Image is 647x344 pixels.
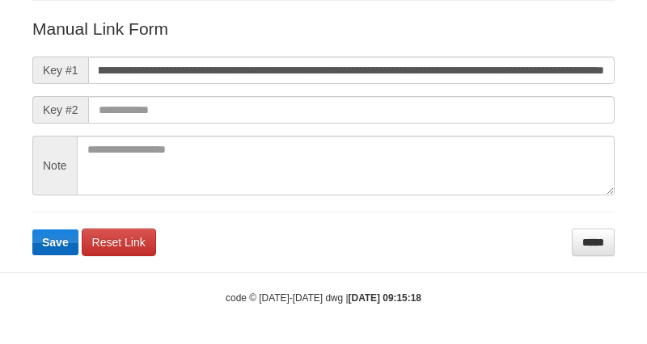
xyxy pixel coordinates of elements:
[92,236,146,249] span: Reset Link
[349,292,421,304] strong: [DATE] 09:15:18
[32,136,77,195] span: Note
[42,236,69,249] span: Save
[226,292,421,304] small: code © [DATE]-[DATE] dwg |
[82,229,156,256] a: Reset Link
[32,17,615,40] p: Manual Link Form
[32,96,88,124] span: Key #2
[32,229,78,255] button: Save
[32,57,88,84] span: Key #1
